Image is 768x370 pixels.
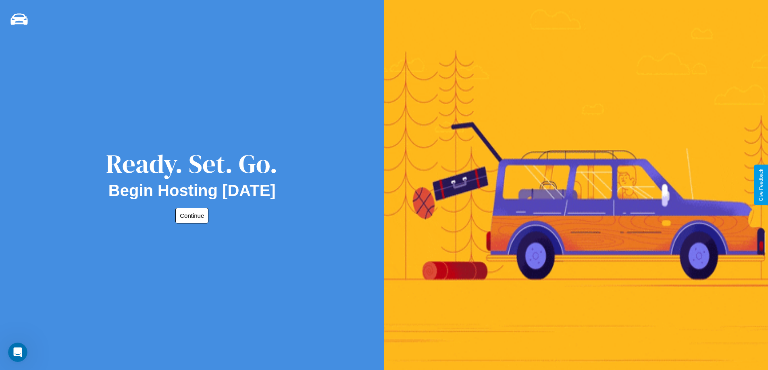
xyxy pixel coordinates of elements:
[175,208,208,223] button: Continue
[8,343,27,362] iframe: Intercom live chat
[108,182,276,200] h2: Begin Hosting [DATE]
[758,169,764,201] div: Give Feedback
[106,146,278,182] div: Ready. Set. Go.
